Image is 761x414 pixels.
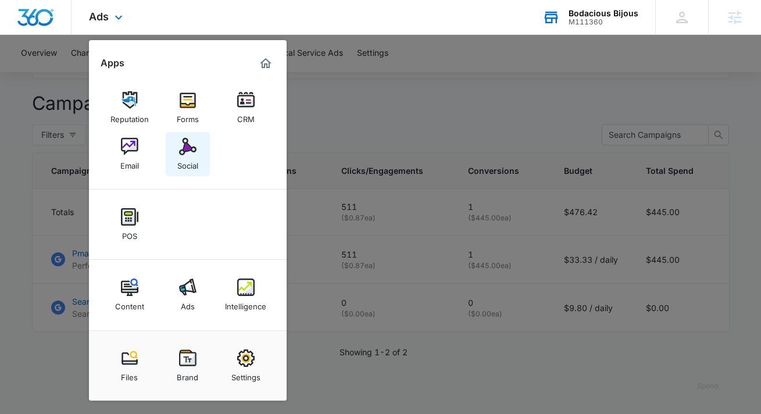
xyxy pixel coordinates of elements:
div: Ads [181,296,195,311]
div: Content [115,296,144,311]
div: Intelligence [225,296,266,311]
img: logo_orange.svg [19,19,28,28]
div: Files [121,367,138,382]
a: POS [108,202,152,247]
div: Brand [177,367,198,382]
div: Domain Overview [44,69,104,76]
div: Forms [177,109,199,124]
h2: Apps [101,58,124,69]
a: Settings [224,344,268,388]
a: Brand [166,344,210,388]
div: Settings [231,367,260,382]
a: Marketing 360® Dashboard [256,54,275,73]
a: Files [108,344,152,388]
div: Social [177,155,198,170]
a: Reputation [108,85,152,130]
div: CRM [237,109,255,124]
a: CRM [224,85,268,130]
a: Social [166,132,210,176]
div: Keywords by Traffic [128,69,196,76]
img: website_grey.svg [19,30,28,40]
div: Domain: [DOMAIN_NAME] [30,30,128,40]
a: Intelligence [224,273,268,317]
a: Content [108,273,152,317]
div: account id [569,18,638,26]
div: Email [120,155,139,170]
span: Ads [89,10,109,23]
div: v 4.0.25 [33,19,57,28]
div: account name [569,9,638,18]
img: tab_domain_overview_orange.svg [31,67,41,77]
img: tab_keywords_by_traffic_grey.svg [116,67,125,77]
a: Ads [166,273,210,317]
a: Email [108,132,152,176]
div: POS [122,226,137,241]
a: Forms [166,85,210,130]
div: Reputation [110,109,149,124]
